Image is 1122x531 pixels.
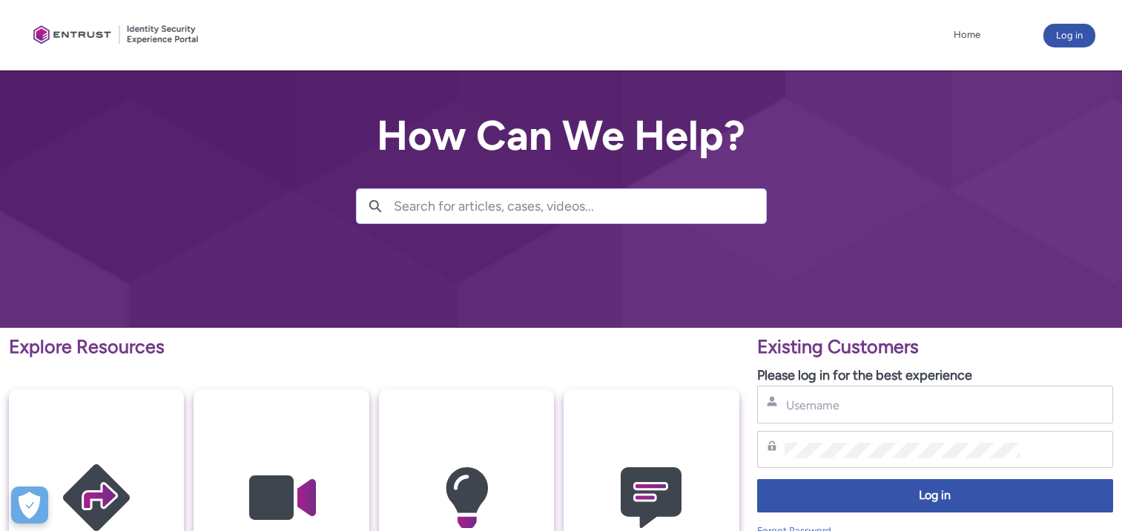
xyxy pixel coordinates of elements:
span: Log in [767,487,1103,504]
button: Log in [757,479,1113,512]
h2: How Can We Help? [356,113,767,159]
a: Home [950,24,984,46]
div: Cookie Preferences [11,487,48,524]
button: Search [357,189,394,223]
input: Username [785,398,1020,413]
p: Existing Customers [757,333,1113,361]
p: Please log in for the best experience [757,366,1113,386]
p: Explore Resources [9,333,739,361]
button: Log in [1043,24,1095,47]
input: Search for articles, cases, videos... [394,189,766,223]
button: Open Preferences [11,487,48,524]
